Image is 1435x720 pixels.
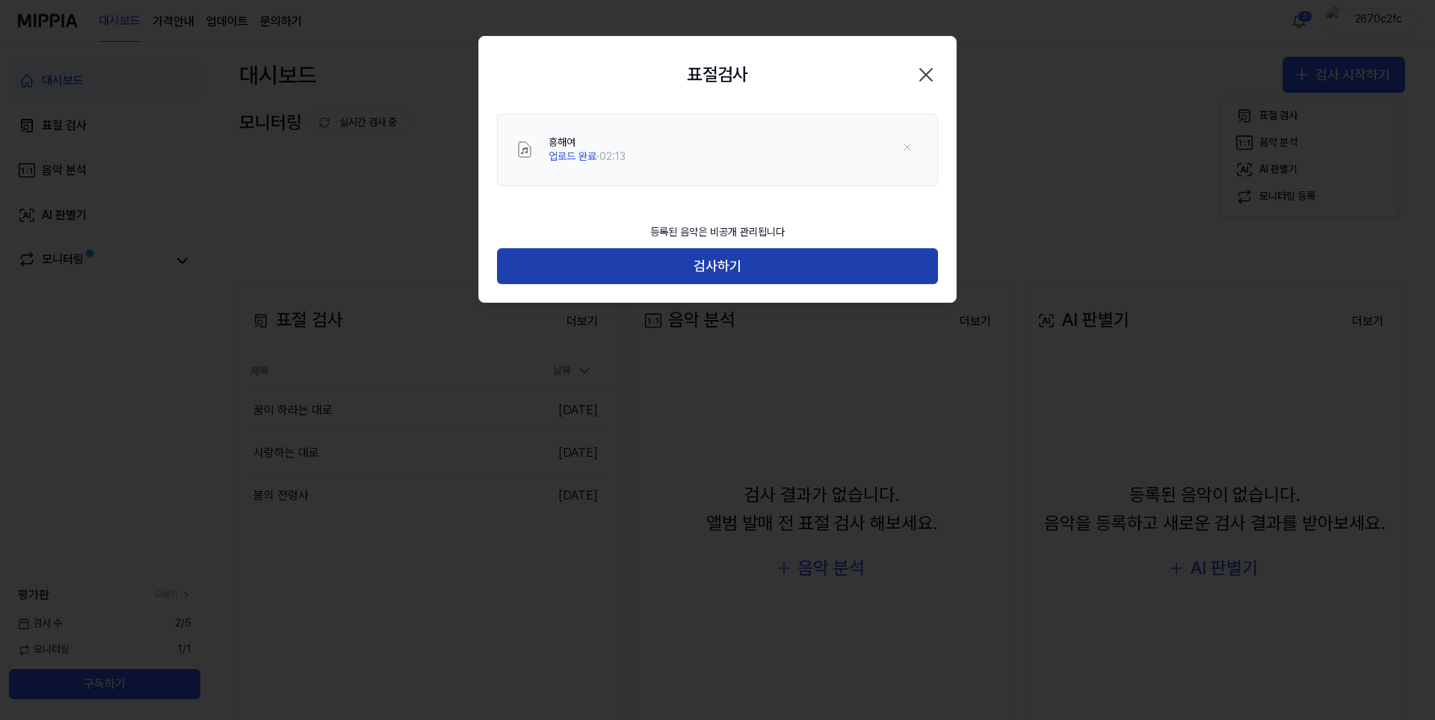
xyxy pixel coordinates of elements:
div: 등록된 음악은 비공개 관리됩니다 [641,216,794,249]
span: 업로드 완료 [549,150,596,162]
h2: 표절검사 [687,61,748,89]
div: 흥해여 [549,135,626,150]
div: · 02:13 [549,150,626,164]
button: 검사하기 [497,248,938,284]
img: File Select [516,141,534,159]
